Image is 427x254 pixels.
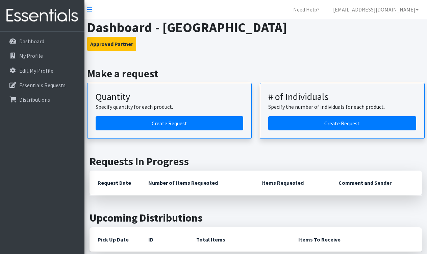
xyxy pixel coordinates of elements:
th: Number of Items Requested [140,171,253,195]
p: Essentials Requests [19,82,66,88]
th: Total Items [188,227,290,252]
p: Specify the number of individuals for each product. [268,103,416,111]
h1: Dashboard - [GEOGRAPHIC_DATA] [87,19,425,35]
h3: Quantity [96,91,244,103]
img: HumanEssentials [3,4,82,27]
p: My Profile [19,52,43,59]
p: Edit My Profile [19,67,53,74]
button: Approved Partner [87,37,136,51]
h2: Upcoming Distributions [90,211,422,224]
a: Create a request by quantity [96,116,244,130]
a: Create a request by number of individuals [268,116,416,130]
a: Distributions [3,93,82,106]
a: Edit My Profile [3,64,82,77]
a: Essentials Requests [3,78,82,92]
p: Distributions [19,96,50,103]
th: Request Date [90,171,140,195]
h2: Requests In Progress [90,155,422,168]
h3: # of Individuals [268,91,416,103]
th: Comment and Sender [330,171,422,195]
th: ID [140,227,188,252]
th: Items Requested [253,171,330,195]
th: Pick Up Date [90,227,140,252]
a: [EMAIL_ADDRESS][DOMAIN_NAME] [328,3,424,16]
p: Specify quantity for each product. [96,103,244,111]
a: Dashboard [3,34,82,48]
p: Dashboard [19,38,44,45]
th: Items To Receive [290,227,422,252]
h2: Make a request [87,67,425,80]
a: Need Help? [288,3,325,16]
a: My Profile [3,49,82,62]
